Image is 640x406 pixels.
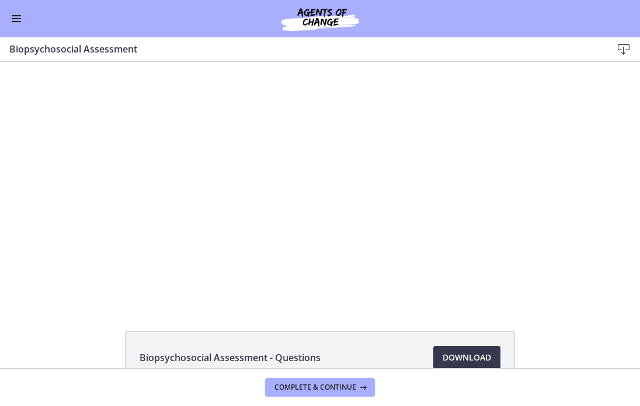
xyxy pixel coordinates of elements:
[265,378,375,397] button: Complete & continue
[250,5,390,33] img: Agents of Change Social Work Test Prep
[9,12,23,26] button: Enable menu
[433,346,500,369] a: Download
[274,383,356,392] span: Complete & continue
[9,42,593,56] h3: Biopsychosocial Assessment
[443,351,491,365] span: Download
[140,351,321,365] span: Biopsychosocial Assessment - Questions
